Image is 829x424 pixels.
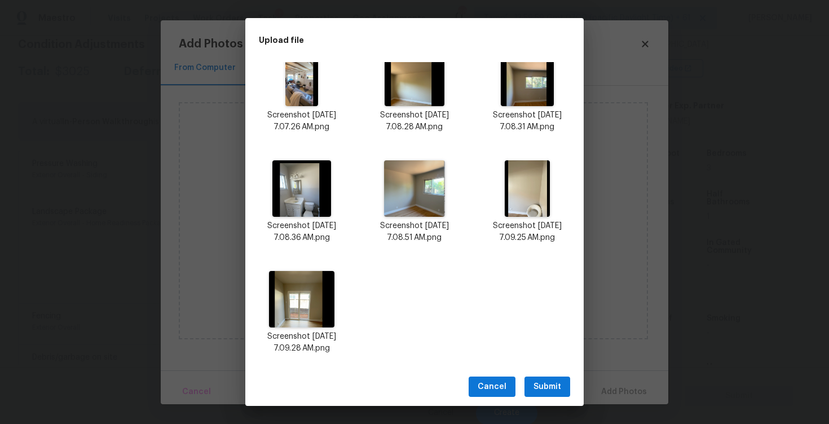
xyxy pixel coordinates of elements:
[259,331,345,355] p: Screenshot [DATE] 7.09.28 AM.png
[372,220,457,244] p: Screenshot [DATE] 7.08.51 AM.png
[272,160,330,217] img: ACKLQg9QYoexAAAAAElFTkSuQmCC
[259,220,345,244] p: Screenshot [DATE] 7.08.36 AM.png
[484,220,570,244] p: Screenshot [DATE] 7.09.25 AM.png
[269,271,335,327] img: rwO1motLwAAAABJRU5ErkJggg==
[259,110,345,133] p: Screenshot [DATE] 7.07.26 AM.png
[501,50,553,106] img: wczsVjTp6B7bAAAAABJRU5ErkJggg==
[484,110,570,133] p: Screenshot [DATE] 7.08.31 AM.png
[478,380,506,394] span: Cancel
[385,50,444,106] img: lbaZHuvEy78AAAAASUVORK5CYII=
[469,377,515,397] button: Cancel
[384,160,445,217] img: 9TF76lGX78unF1JxbI0YXucRo4MP8HXceuMElzIYUAAAAASUVORK5CYII=
[505,160,550,217] img: A2GqKT7Xsb28AAAAAElFTkSuQmCC
[524,377,570,397] button: Submit
[533,380,561,394] span: Submit
[285,50,319,106] img: dR9u7EV+KsCHYR5Z6ETDkExAAAAAElFTkSuQmCC
[372,110,457,133] p: Screenshot [DATE] 7.08.28 AM.png
[259,34,519,46] h2: Upload file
